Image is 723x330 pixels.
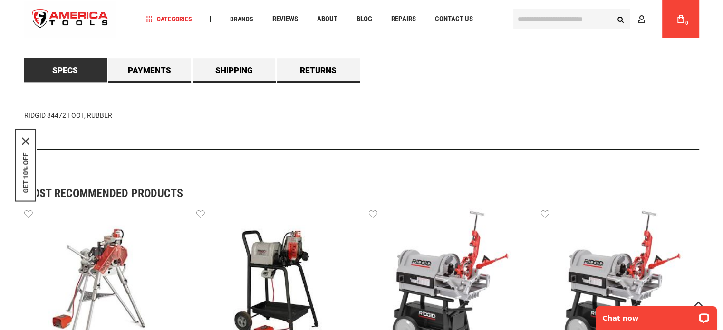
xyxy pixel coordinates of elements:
span: About [317,16,337,23]
a: Specs [24,58,107,82]
span: 0 [685,20,688,26]
button: Close [22,137,29,145]
a: Brands [225,13,257,26]
iframe: LiveChat chat widget [589,300,723,330]
a: Payments [108,58,191,82]
svg: close icon [22,137,29,145]
a: About [312,13,341,26]
a: Repairs [386,13,420,26]
a: Contact Us [430,13,477,26]
a: Categories [142,13,196,26]
img: America Tools [24,1,116,37]
span: Blog [356,16,372,23]
a: Returns [277,58,360,82]
strong: Most Recommended Products [24,188,666,199]
span: Contact Us [434,16,472,23]
span: Reviews [272,16,298,23]
span: Brands [230,16,253,22]
div: RIDGID 84472 FOOT, RUBBER [24,82,699,150]
span: Categories [146,16,192,22]
a: Shipping [193,58,276,82]
a: Blog [352,13,376,26]
button: GET 10% OFF [22,152,29,193]
a: store logo [24,1,116,37]
a: Reviews [268,13,302,26]
span: Repairs [391,16,415,23]
button: Search [612,10,630,28]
